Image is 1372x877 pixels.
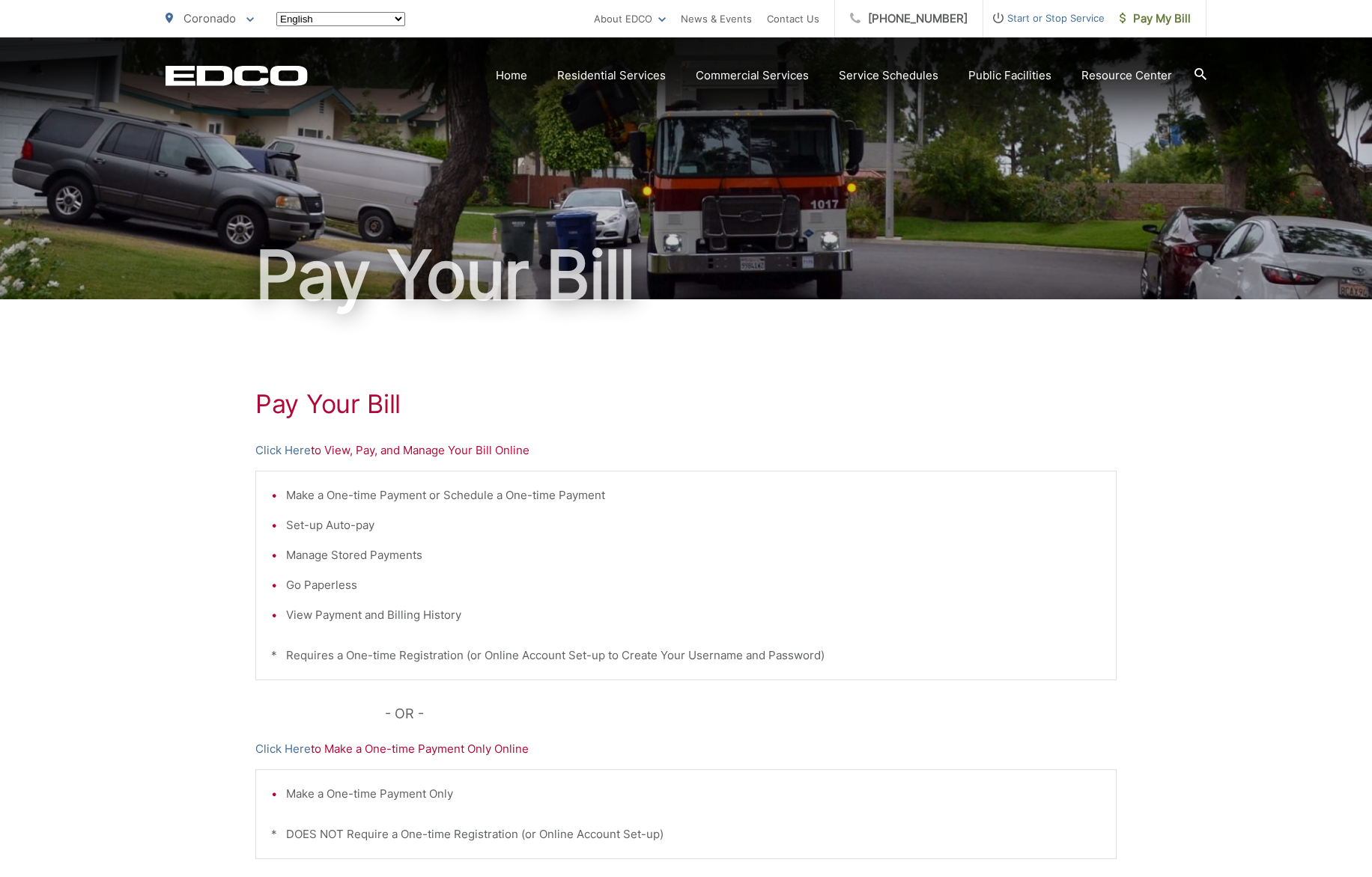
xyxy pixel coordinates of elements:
a: Resource Center [1081,67,1172,85]
span: Coronado [183,11,236,25]
a: News & Events [681,10,752,28]
h1: Pay Your Bill [255,389,1117,419]
span: Pay My Bill [1120,10,1191,28]
li: Manage Stored Payments [286,546,1101,564]
a: About EDCO [594,10,666,28]
p: to Make a One-time Payment Only Online [255,740,1117,758]
p: * Requires a One-time Registration (or Online Account Set-up to Create Your Username and Password) [271,647,1101,664]
p: to View, Pay, and Manage Your Bill Online [255,441,1117,459]
li: Set-up Auto-pay [286,516,1101,534]
a: Contact Us [767,10,819,28]
a: Service Schedules [839,67,938,85]
li: Go Paperless [286,576,1101,594]
li: Make a One-time Payment Only [286,785,1101,803]
a: Residential Services [557,67,666,85]
a: Click Here [255,740,311,758]
h1: Pay Your Bill [166,238,1206,313]
p: - OR - [385,703,1117,725]
p: * DOES NOT Require a One-time Registration (or Online Account Set-up) [271,825,1101,843]
a: EDCD logo. Return to the homepage. [166,65,308,86]
a: Click Here [255,441,311,459]
select: Select a language [276,12,405,26]
li: Make a One-time Payment or Schedule a One-time Payment [286,486,1101,504]
a: Commercial Services [696,67,809,85]
a: Home [496,67,527,85]
li: View Payment and Billing History [286,606,1101,624]
a: Public Facilities [968,67,1051,85]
